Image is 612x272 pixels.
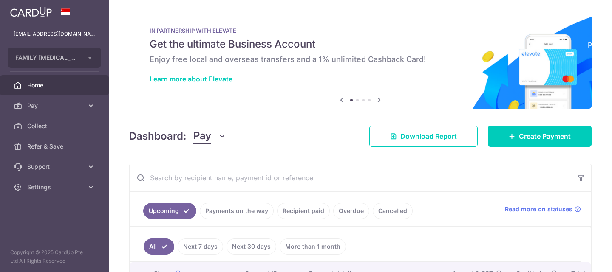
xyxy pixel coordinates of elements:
a: Recipient paid [277,203,330,219]
span: FAMILY [MEDICAL_DATA] CENTRE PTE. LTD. [15,53,78,62]
button: Pay [193,128,226,144]
p: IN PARTNERSHIP WITH ELEVATE [150,27,571,34]
img: Renovation banner [129,14,592,109]
a: Upcoming [143,203,196,219]
span: Refer & Save [27,142,83,151]
a: Next 30 days [227,238,276,255]
input: Search by recipient name, payment id or reference [130,164,571,191]
a: All [144,238,174,255]
a: Cancelled [373,203,413,219]
button: FAMILY [MEDICAL_DATA] CENTRE PTE. LTD. [8,48,101,68]
span: Pay [193,128,211,144]
p: [EMAIL_ADDRESS][DOMAIN_NAME] [14,30,95,38]
a: Overdue [333,203,369,219]
span: Support [27,163,83,171]
iframe: Opens a widget where you can find more information [558,247,603,268]
a: Payments on the way [200,203,274,219]
a: Create Payment [488,126,592,147]
span: Collect [27,122,83,130]
h4: Dashboard: [129,129,187,144]
a: More than 1 month [280,238,346,255]
span: Pay [27,101,83,110]
h6: Enjoy free local and overseas transfers and a 1% unlimited Cashback Card! [150,54,571,64]
a: Download Report [369,126,478,147]
a: Next 7 days [178,238,223,255]
span: Create Payment [519,131,571,141]
span: Settings [27,183,83,191]
a: Learn more about Elevate [150,75,232,83]
span: Download Report [400,131,457,141]
img: CardUp [10,7,52,17]
h5: Get the ultimate Business Account [150,37,571,51]
a: Read more on statuses [505,205,581,213]
span: Home [27,81,83,90]
span: Read more on statuses [505,205,572,213]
